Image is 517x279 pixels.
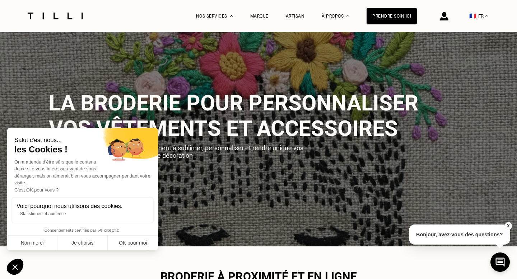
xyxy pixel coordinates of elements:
a: Marque [250,14,269,19]
img: Menu déroulant à propos [346,15,349,17]
img: Menu déroulant [230,15,233,17]
a: Prendre soin ici [367,8,417,24]
p: Nos artisans brodeurs vous accompagnent à sublimer, personnaliser et rendre unique vos vêtements,... [49,144,315,159]
img: Logo du service de couturière Tilli [25,13,85,19]
img: menu déroulant [485,15,488,17]
a: Artisan [286,14,305,19]
img: icône connexion [440,12,448,20]
p: Bonjour, avez-vous des questions? [409,224,510,245]
span: vos vêtements et accessoires [49,116,398,141]
button: X [504,222,512,230]
span: La broderie pour personnaliser [49,90,418,116]
span: 🇫🇷 [469,13,476,19]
